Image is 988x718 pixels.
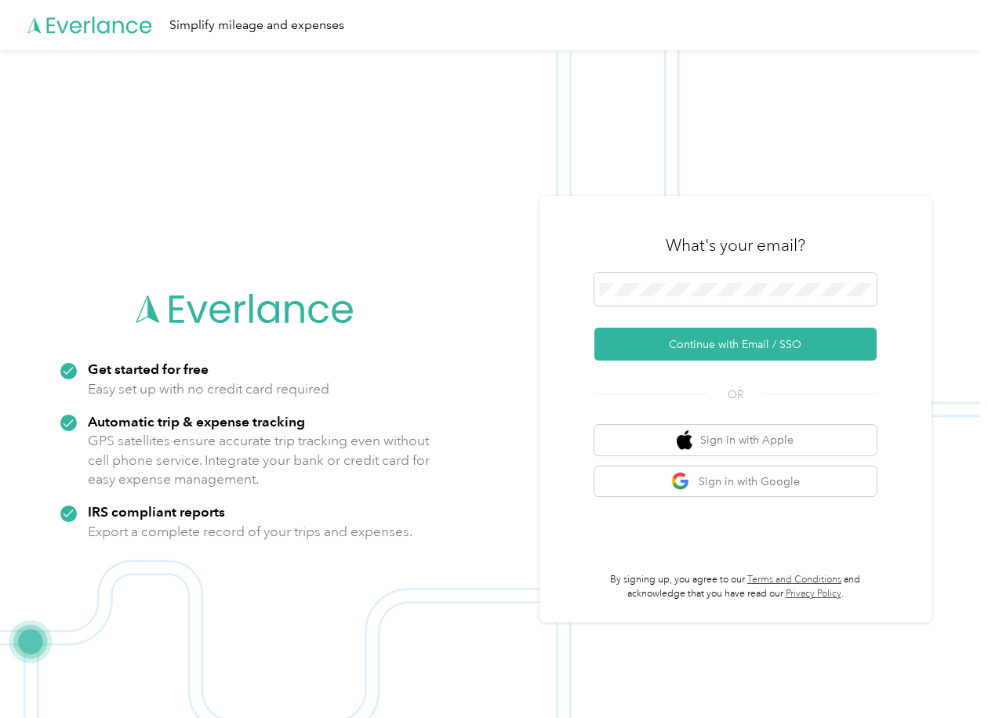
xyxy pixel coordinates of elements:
[671,472,691,491] img: google logo
[88,431,430,489] p: GPS satellites ensure accurate trip tracking even without cell phone service. Integrate your bank...
[708,386,763,403] span: OR
[594,425,877,455] button: apple logoSign in with Apple
[169,16,344,35] div: Simplify mileage and expenses
[677,430,692,450] img: apple logo
[88,503,225,520] strong: IRS compliant reports
[88,379,329,399] p: Easy set up with no credit card required
[666,234,805,256] h3: What's your email?
[594,466,877,497] button: google logoSign in with Google
[88,413,305,430] strong: Automatic trip & expense tracking
[747,574,841,586] a: Terms and Conditions
[88,361,209,377] strong: Get started for free
[594,328,877,361] button: Continue with Email / SSO
[594,573,877,600] p: By signing up, you agree to our and acknowledge that you have read our .
[786,588,841,600] a: Privacy Policy
[88,522,412,542] p: Export a complete record of your trips and expenses.
[900,630,988,718] iframe: Everlance-gr Chat Button Frame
